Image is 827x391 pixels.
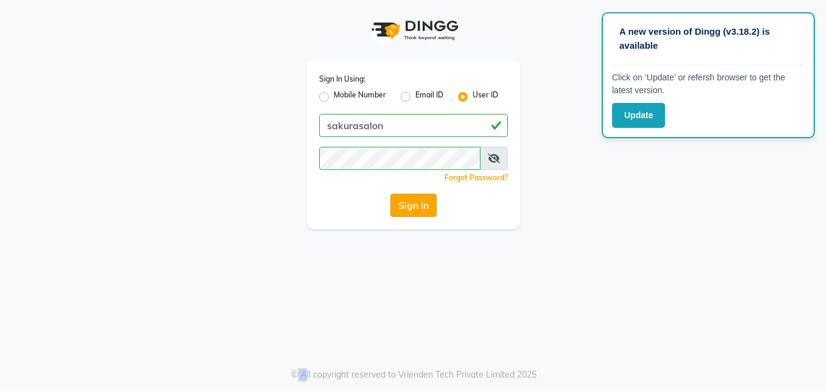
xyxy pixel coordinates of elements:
input: Username [319,147,480,170]
img: logo1.svg [365,12,462,48]
label: User ID [473,90,498,104]
button: Sign In [390,194,437,217]
label: Email ID [415,90,443,104]
p: Click on ‘Update’ or refersh browser to get the latest version. [612,71,804,97]
input: Username [319,114,508,137]
p: A new version of Dingg (v3.18.2) is available [619,25,797,52]
label: Sign In Using: [319,74,365,85]
button: Update [612,103,665,128]
a: Forgot Password? [445,173,508,182]
label: Mobile Number [334,90,386,104]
